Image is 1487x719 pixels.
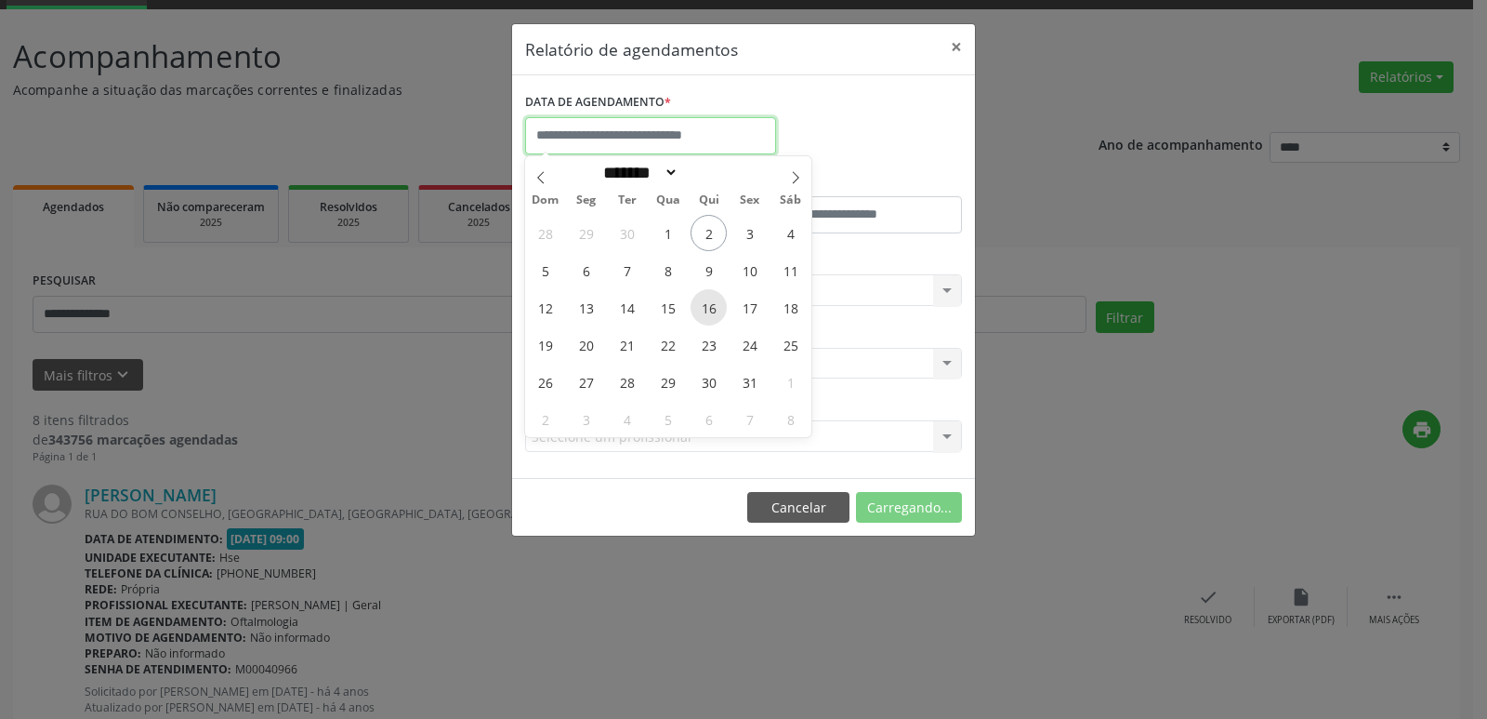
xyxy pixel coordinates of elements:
[609,401,645,437] span: Novembro 4, 2025
[568,252,604,288] span: Outubro 6, 2025
[568,364,604,400] span: Outubro 27, 2025
[527,401,563,437] span: Novembro 2, 2025
[650,252,686,288] span: Outubro 8, 2025
[691,326,727,363] span: Outubro 23, 2025
[650,289,686,326] span: Outubro 15, 2025
[648,194,689,206] span: Qua
[772,364,809,400] span: Novembro 1, 2025
[772,215,809,251] span: Outubro 4, 2025
[678,163,740,182] input: Year
[772,326,809,363] span: Outubro 25, 2025
[609,215,645,251] span: Setembro 30, 2025
[731,326,768,363] span: Outubro 24, 2025
[691,252,727,288] span: Outubro 9, 2025
[568,289,604,326] span: Outubro 13, 2025
[731,252,768,288] span: Outubro 10, 2025
[607,194,648,206] span: Ter
[938,24,975,70] button: Close
[731,364,768,400] span: Outubro 31, 2025
[527,364,563,400] span: Outubro 26, 2025
[568,215,604,251] span: Setembro 29, 2025
[568,326,604,363] span: Outubro 20, 2025
[731,289,768,326] span: Outubro 17, 2025
[691,289,727,326] span: Outubro 16, 2025
[691,364,727,400] span: Outubro 30, 2025
[856,492,962,524] button: Carregando...
[527,252,563,288] span: Outubro 5, 2025
[770,194,811,206] span: Sáb
[731,401,768,437] span: Novembro 7, 2025
[609,289,645,326] span: Outubro 14, 2025
[731,215,768,251] span: Outubro 3, 2025
[525,37,738,61] h5: Relatório de agendamentos
[772,289,809,326] span: Outubro 18, 2025
[650,326,686,363] span: Outubro 22, 2025
[566,194,607,206] span: Seg
[568,401,604,437] span: Novembro 3, 2025
[527,289,563,326] span: Outubro 12, 2025
[609,364,645,400] span: Outubro 28, 2025
[525,194,566,206] span: Dom
[691,401,727,437] span: Novembro 6, 2025
[527,215,563,251] span: Setembro 28, 2025
[772,401,809,437] span: Novembro 8, 2025
[691,215,727,251] span: Outubro 2, 2025
[650,401,686,437] span: Novembro 5, 2025
[747,492,849,524] button: Cancelar
[748,167,962,196] label: ATÉ
[597,163,678,182] select: Month
[525,88,671,117] label: DATA DE AGENDAMENTO
[730,194,770,206] span: Sex
[609,252,645,288] span: Outubro 7, 2025
[527,326,563,363] span: Outubro 19, 2025
[650,364,686,400] span: Outubro 29, 2025
[689,194,730,206] span: Qui
[609,326,645,363] span: Outubro 21, 2025
[650,215,686,251] span: Outubro 1, 2025
[772,252,809,288] span: Outubro 11, 2025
